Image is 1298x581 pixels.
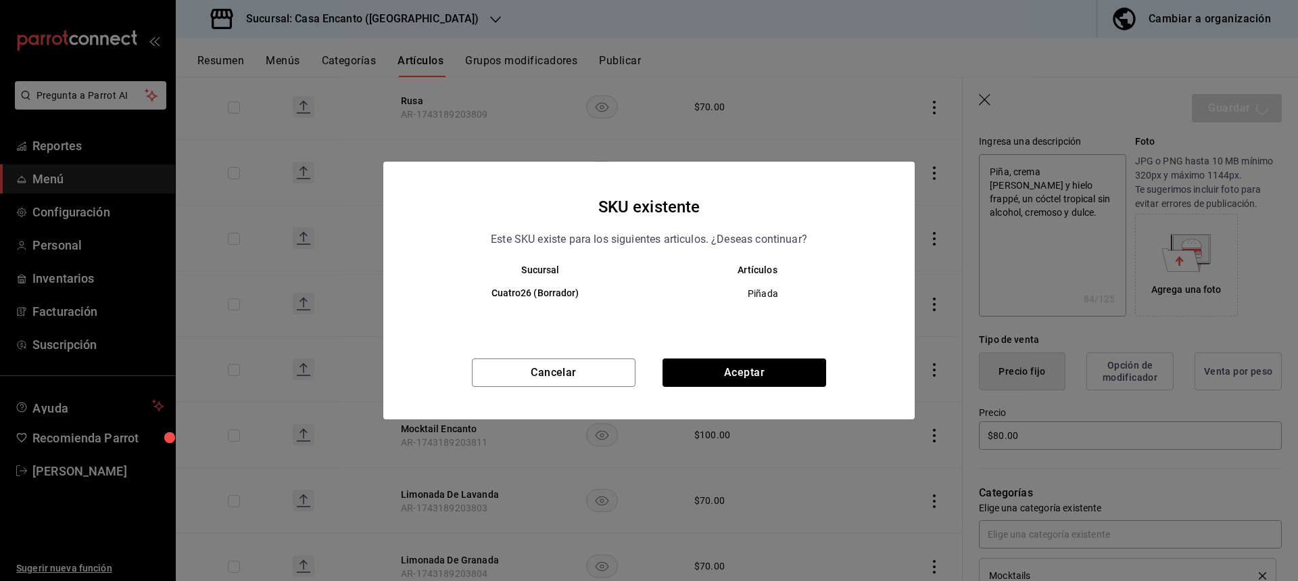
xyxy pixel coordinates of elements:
[660,287,865,300] span: Piñada
[491,231,807,248] p: Este SKU existe para los siguientes articulos. ¿Deseas continuar?
[649,264,888,275] th: Artículos
[663,358,826,387] button: Aceptar
[410,264,649,275] th: Sucursal
[432,286,638,301] h6: Cuatro26 (Borrador)
[598,194,700,220] h4: SKU existente
[472,358,635,387] button: Cancelar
